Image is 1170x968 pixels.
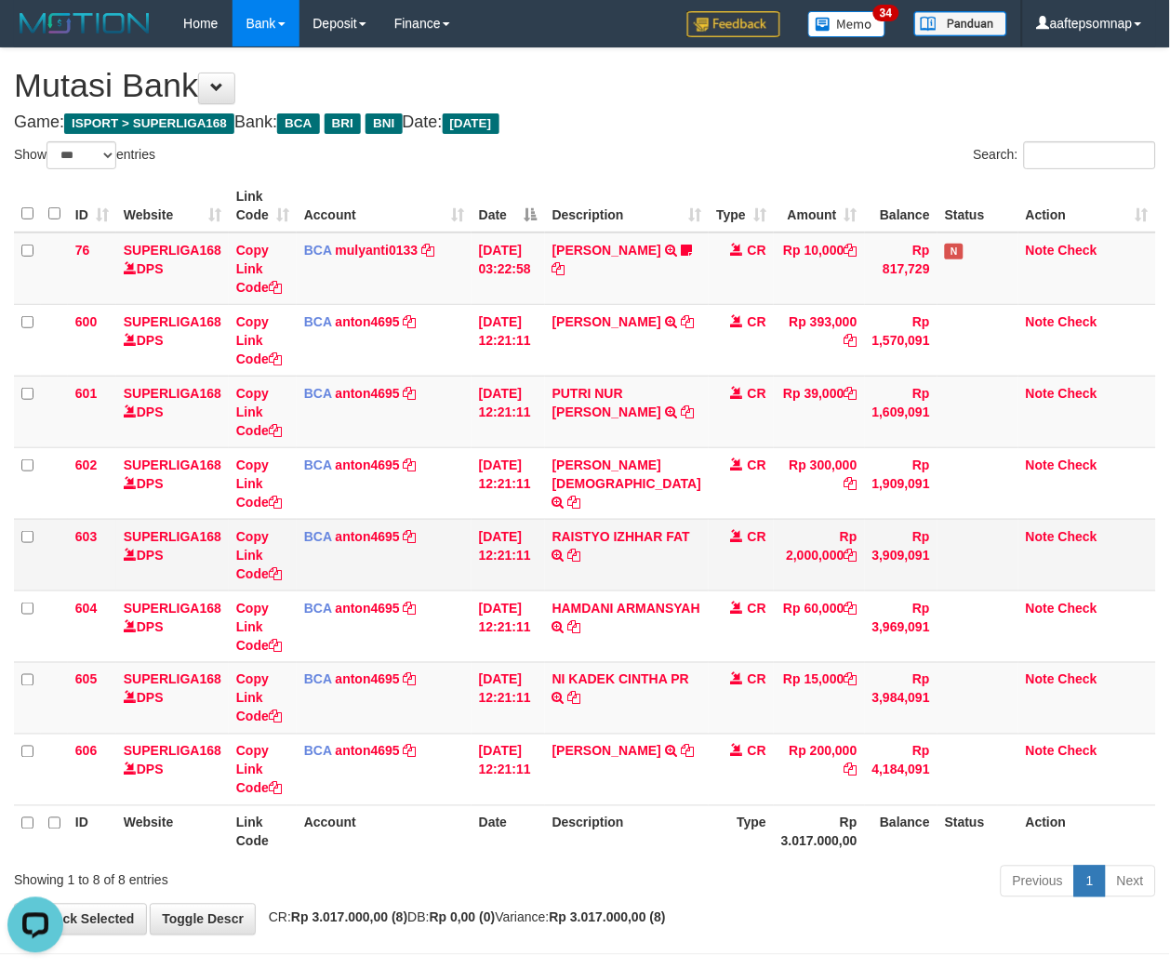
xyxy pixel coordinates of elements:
td: [DATE] 12:21:11 [472,519,545,590]
th: Account: activate to sort column ascending [297,179,472,232]
span: 605 [75,672,97,687]
th: Rp 3.017.000,00 [774,805,865,858]
input: Search: [1024,141,1156,169]
th: Website [116,805,229,858]
span: BRI [325,113,361,134]
span: CR: DB: Variance: [259,910,666,925]
span: ISPORT > SUPERLIGA168 [64,113,234,134]
a: Copy Rp 15,000 to clipboard [844,672,858,687]
span: 602 [75,457,97,472]
a: anton4695 [336,601,400,616]
a: PUTRI NUR [PERSON_NAME] [552,386,661,419]
th: ID [68,805,116,858]
a: Copy Rp 2,000,000 to clipboard [844,548,858,563]
span: CR [748,601,766,616]
th: Type [709,805,774,858]
span: 604 [75,601,97,616]
th: Action: activate to sort column ascending [1018,179,1156,232]
td: Rp 3,969,091 [865,590,937,662]
a: [PERSON_NAME] [552,243,661,258]
td: DPS [116,376,229,447]
a: Note [1026,672,1055,687]
td: [DATE] 12:21:11 [472,304,545,376]
td: [DATE] 12:21:11 [472,447,545,519]
a: Note [1026,529,1055,544]
span: CR [748,386,766,401]
span: BCA [304,744,332,759]
a: Copy Rp 39,000 to clipboard [844,386,858,401]
a: RAISTYO IZHHAR FAT [552,529,690,544]
a: Note [1026,243,1055,258]
td: [DATE] 12:21:11 [472,662,545,734]
td: Rp 1,609,091 [865,376,937,447]
a: Copy Rp 200,000 to clipboard [844,762,858,777]
th: Type: activate to sort column ascending [709,179,774,232]
a: Copy Link Code [236,243,282,295]
a: Copy RAISTYO IZHHAR FAT to clipboard [568,548,581,563]
td: Rp 15,000 [774,662,865,734]
td: Rp 1,909,091 [865,447,937,519]
select: Showentries [47,141,116,169]
a: Copy anton4695 to clipboard [404,457,417,472]
a: anton4695 [336,672,400,687]
td: Rp 39,000 [774,376,865,447]
span: BCA [277,113,319,134]
span: CR [748,744,766,759]
th: Balance [865,805,937,858]
a: Copy PURNA YUDA to clipboard [681,314,694,329]
span: 76 [75,243,90,258]
a: Check [1058,243,1097,258]
span: BCA [304,529,332,544]
td: [DATE] 12:21:11 [472,376,545,447]
td: DPS [116,304,229,376]
span: CR [748,314,766,329]
td: Rp 10,000 [774,232,865,305]
th: Date: activate to sort column descending [472,179,545,232]
div: Showing 1 to 8 of 8 entries [14,864,473,890]
td: DPS [116,232,229,305]
td: [DATE] 12:21:11 [472,590,545,662]
a: Copy anton4695 to clipboard [404,386,417,401]
a: Check [1058,386,1097,401]
th: Status [937,179,1018,232]
a: anton4695 [336,314,400,329]
a: Copy anton4695 to clipboard [404,529,417,544]
a: SUPERLIGA168 [124,314,221,329]
th: Website: activate to sort column ascending [116,179,229,232]
a: Copy HAMDANI ARMANSYAH to clipboard [568,619,581,634]
a: mulyanti0133 [336,243,419,258]
label: Search: [974,141,1156,169]
a: Check [1058,601,1097,616]
th: Action [1018,805,1156,858]
strong: Rp 0,00 (0) [430,910,496,925]
td: Rp 393,000 [774,304,865,376]
strong: Rp 3.017.000,00 (8) [550,910,666,925]
td: [DATE] 12:21:11 [472,734,545,805]
a: Copy Link Code [236,314,282,366]
td: DPS [116,662,229,734]
td: Rp 817,729 [865,232,937,305]
td: DPS [116,590,229,662]
a: Toggle Descr [150,904,256,935]
a: Copy anton4695 to clipboard [404,314,417,329]
th: Account [297,805,472,858]
a: Note [1026,314,1055,329]
th: Description: activate to sort column ascending [545,179,709,232]
span: 34 [873,5,898,21]
a: Copy Link Code [236,672,282,724]
a: SUPERLIGA168 [124,601,221,616]
td: DPS [116,447,229,519]
a: anton4695 [336,744,400,759]
td: DPS [116,519,229,590]
th: Date [472,805,545,858]
span: BCA [304,672,332,687]
span: CR [748,243,766,258]
a: Copy anton4695 to clipboard [404,672,417,687]
span: CR [748,529,766,544]
td: Rp 2,000,000 [774,519,865,590]
a: Note [1026,744,1055,759]
a: Copy Link Code [236,601,282,653]
span: BCA [304,386,332,401]
a: Copy anton4695 to clipboard [404,744,417,759]
td: [DATE] 03:22:58 [472,232,545,305]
